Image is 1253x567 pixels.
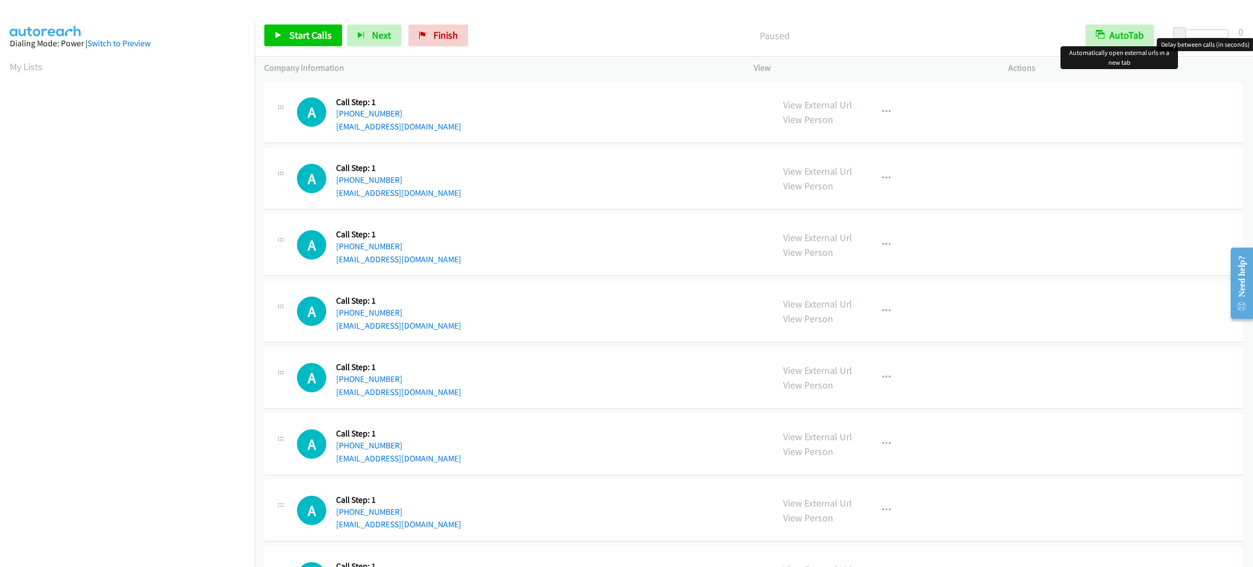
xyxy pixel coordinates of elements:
[783,511,833,524] a: View Person
[336,453,461,464] a: [EMAIL_ADDRESS][DOMAIN_NAME]
[783,364,852,377] a: View External Url
[297,230,326,260] h1: A
[336,163,461,174] h5: Call Step: 1
[336,188,461,198] a: [EMAIL_ADDRESS][DOMAIN_NAME]
[336,121,461,132] a: [EMAIL_ADDRESS][DOMAIN_NAME]
[1085,24,1154,46] button: AutoTab
[783,312,833,325] a: View Person
[783,298,852,310] a: View External Url
[336,241,402,251] a: [PHONE_NUMBER]
[1060,46,1178,69] div: Automatically open external urls in a new tab
[336,519,461,529] a: [EMAIL_ADDRESS][DOMAIN_NAME]
[783,165,852,177] a: View External Url
[297,496,326,525] div: The call is yet to be attempted
[347,24,401,46] button: Next
[297,230,326,260] div: The call is yet to be attempted
[1238,24,1243,39] div: 0
[297,496,326,525] h1: A
[783,430,852,443] a: View External Url
[336,428,461,439] h5: Call Step: 1
[336,507,402,517] a: [PHONE_NUMBER]
[336,387,461,397] a: [EMAIL_ADDRESS][DOMAIN_NAME]
[297,297,326,326] h1: A
[297,297,326,326] div: The call is yet to be attempted
[297,97,326,127] div: The call is yet to be attempted
[783,246,833,258] a: View Person
[483,28,1066,43] p: Paused
[10,37,245,50] div: Dialing Mode: Power |
[783,497,852,509] a: View External Url
[783,445,833,458] a: View Person
[783,113,833,126] a: View Person
[297,363,326,392] div: The call is yet to be attempted
[336,175,402,185] a: [PHONE_NUMBER]
[408,24,468,46] a: Finish
[754,61,989,75] p: View
[264,24,342,46] a: Start Calls
[783,98,852,111] a: View External Url
[336,440,402,451] a: [PHONE_NUMBER]
[783,180,833,192] a: View Person
[433,29,458,41] span: Finish
[297,97,326,127] h1: A
[297,164,326,193] h1: A
[297,429,326,459] div: The call is yet to be attempted
[1221,240,1253,326] iframe: Resource Center
[372,29,391,41] span: Next
[297,164,326,193] div: The call is yet to be attempted
[336,307,402,318] a: [PHONE_NUMBER]
[88,38,151,48] a: Switch to Preview
[336,374,402,384] a: [PHONE_NUMBER]
[336,362,461,373] h5: Call Step: 1
[1008,61,1243,75] p: Actions
[336,495,461,506] h5: Call Step: 1
[289,29,332,41] span: Start Calls
[10,60,42,73] a: My Lists
[336,321,461,331] a: [EMAIL_ADDRESS][DOMAIN_NAME]
[783,231,852,244] a: View External Url
[336,97,461,108] h5: Call Step: 1
[336,108,402,119] a: [PHONE_NUMBER]
[336,229,461,240] h5: Call Step: 1
[783,379,833,391] a: View Person
[336,295,461,306] h5: Call Step: 1
[297,363,326,392] h1: A
[297,429,326,459] h1: A
[264,61,734,75] p: Company Information
[336,254,461,264] a: [EMAIL_ADDRESS][DOMAIN_NAME]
